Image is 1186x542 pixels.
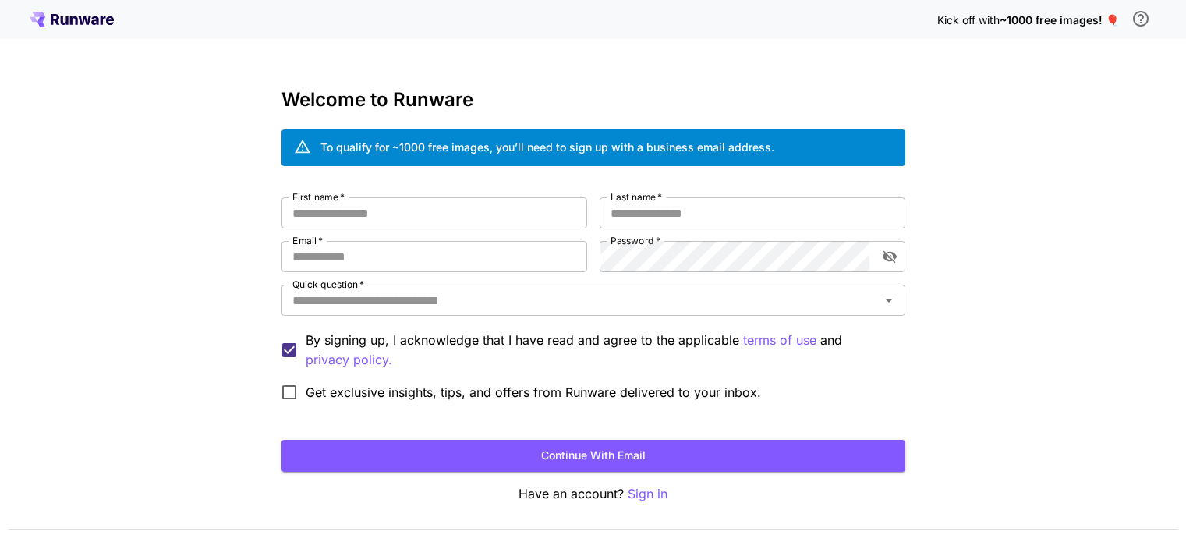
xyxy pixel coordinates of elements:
[306,350,392,370] p: privacy policy.
[876,243,904,271] button: toggle password visibility
[878,289,900,311] button: Open
[306,350,392,370] button: By signing up, I acknowledge that I have read and agree to the applicable terms of use and
[1000,13,1119,27] span: ~1000 free images! 🎈
[292,278,364,291] label: Quick question
[292,234,323,247] label: Email
[743,331,816,350] p: terms of use
[306,331,893,370] p: By signing up, I acknowledge that I have read and agree to the applicable and
[611,234,660,247] label: Password
[281,484,905,504] p: Have an account?
[611,190,662,204] label: Last name
[743,331,816,350] button: By signing up, I acknowledge that I have read and agree to the applicable and privacy policy.
[306,383,761,402] span: Get exclusive insights, tips, and offers from Runware delivered to your inbox.
[320,139,774,155] div: To qualify for ~1000 free images, you’ll need to sign up with a business email address.
[937,13,1000,27] span: Kick off with
[1125,3,1156,34] button: In order to qualify for free credit, you need to sign up with a business email address and click ...
[292,190,345,204] label: First name
[281,89,905,111] h3: Welcome to Runware
[628,484,667,504] button: Sign in
[281,440,905,472] button: Continue with email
